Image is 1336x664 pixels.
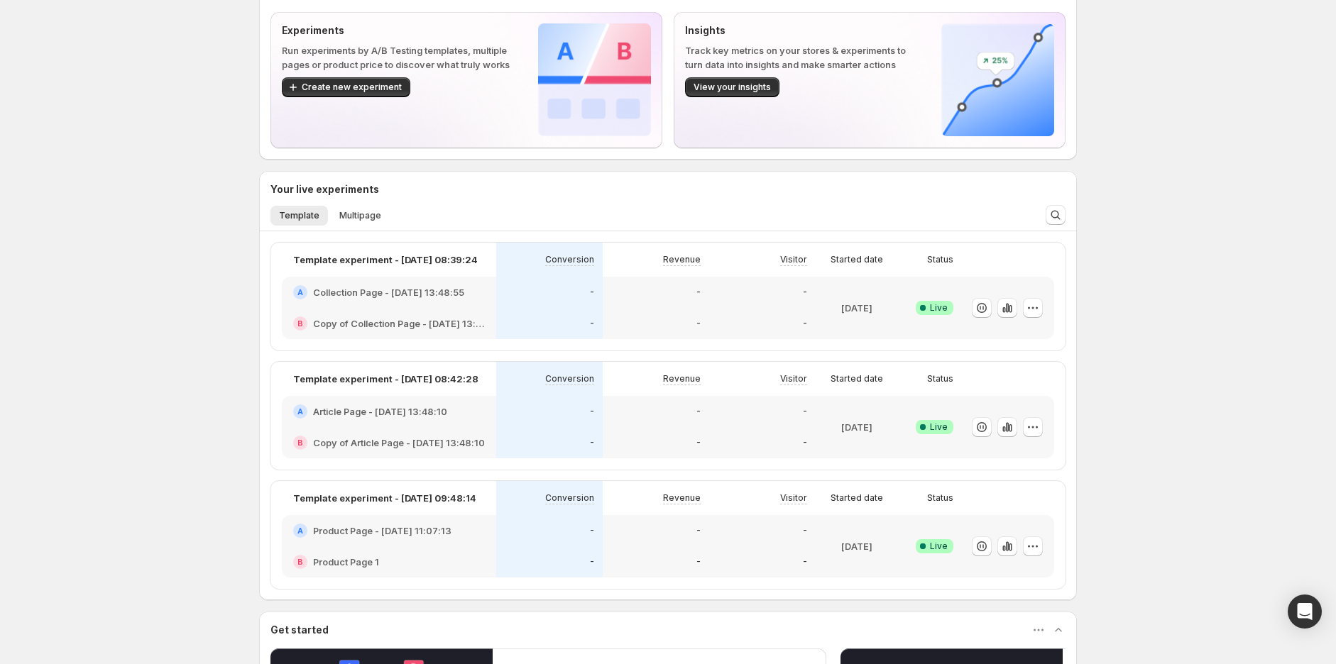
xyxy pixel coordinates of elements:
[930,541,948,552] span: Live
[545,254,594,265] p: Conversion
[803,287,807,298] p: -
[694,82,771,93] span: View your insights
[293,372,478,386] p: Template experiment - [DATE] 08:42:28
[685,23,919,38] p: Insights
[696,318,701,329] p: -
[270,623,329,637] h3: Get started
[696,287,701,298] p: -
[930,302,948,314] span: Live
[663,254,701,265] p: Revenue
[590,318,594,329] p: -
[297,319,303,328] h2: B
[803,525,807,536] p: -
[696,556,701,568] p: -
[293,253,478,267] p: Template experiment - [DATE] 08:39:24
[313,285,464,299] h2: Collection Page - [DATE] 13:48:55
[313,316,485,331] h2: Copy of Collection Page - [DATE] 13:48:55
[282,77,410,97] button: Create new experiment
[780,373,807,384] p: Visitor
[780,254,807,265] p: Visitor
[293,491,476,505] p: Template experiment - [DATE] 09:48:14
[831,254,883,265] p: Started date
[803,556,807,568] p: -
[685,43,919,72] p: Track key metrics on your stores & experiments to turn data into insights and make smarter actions
[313,555,379,569] h2: Product Page 1
[313,436,485,450] h2: Copy of Article Page - [DATE] 13:48:10
[930,421,948,433] span: Live
[841,539,872,553] p: [DATE]
[282,23,515,38] p: Experiments
[685,77,779,97] button: View your insights
[545,492,594,504] p: Conversion
[927,373,953,384] p: Status
[297,288,303,297] h2: A
[841,301,872,315] p: [DATE]
[663,492,701,504] p: Revenue
[696,437,701,448] p: -
[590,525,594,536] p: -
[831,373,883,384] p: Started date
[927,254,953,265] p: Status
[590,437,594,448] p: -
[313,404,447,419] h2: Article Page - [DATE] 13:48:10
[538,23,651,136] img: Experiments
[941,23,1054,136] img: Insights
[302,82,402,93] span: Create new experiment
[297,558,303,566] h2: B
[279,210,319,221] span: Template
[270,182,379,197] h3: Your live experiments
[590,556,594,568] p: -
[590,287,594,298] p: -
[831,492,883,504] p: Started date
[663,373,701,384] p: Revenue
[696,406,701,417] p: -
[297,526,303,535] h2: A
[803,318,807,329] p: -
[696,525,701,536] p: -
[780,492,807,504] p: Visitor
[803,406,807,417] p: -
[313,524,451,538] h2: Product Page - [DATE] 11:07:13
[282,43,515,72] p: Run experiments by A/B Testing templates, multiple pages or product price to discover what truly ...
[1288,594,1322,629] div: Open Intercom Messenger
[297,438,303,447] h2: B
[803,437,807,448] p: -
[590,406,594,417] p: -
[339,210,381,221] span: Multipage
[841,420,872,434] p: [DATE]
[545,373,594,384] p: Conversion
[927,492,953,504] p: Status
[297,407,303,416] h2: A
[1046,205,1066,225] button: Search and filter results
